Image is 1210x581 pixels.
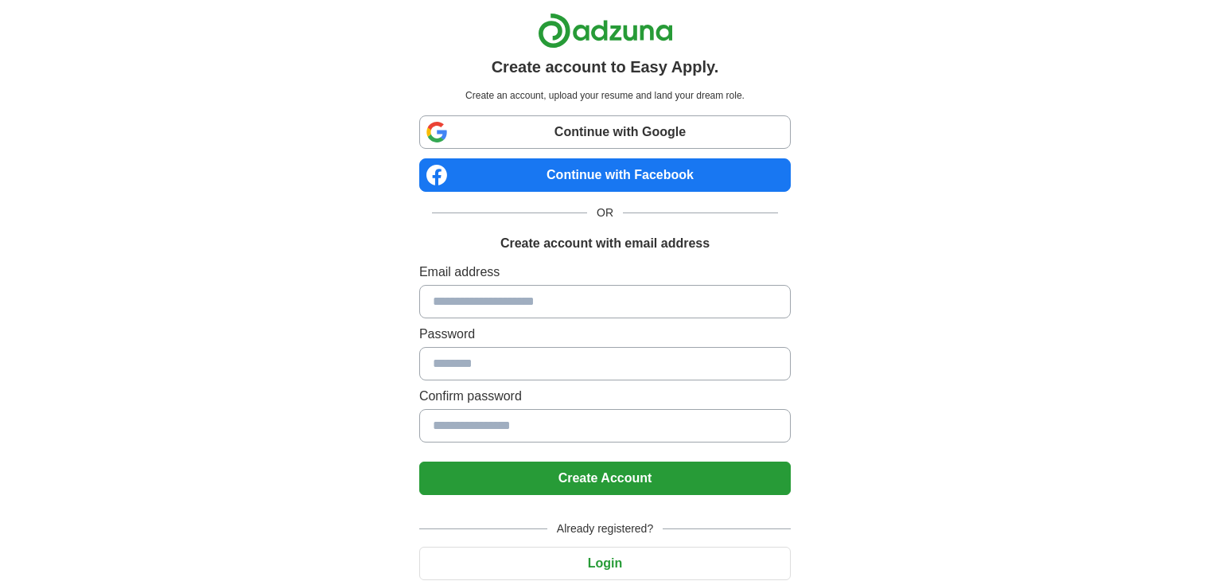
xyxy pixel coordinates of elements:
label: Password [419,325,791,344]
button: Create Account [419,462,791,495]
img: Adzuna logo [538,13,673,49]
label: Email address [419,263,791,282]
span: OR [587,205,623,221]
label: Confirm password [419,387,791,406]
a: Login [419,556,791,570]
p: Create an account, upload your resume and land your dream role. [422,88,788,103]
h1: Create account to Easy Apply. [492,55,719,79]
span: Already registered? [547,521,663,537]
button: Login [419,547,791,580]
h1: Create account with email address [500,234,710,253]
a: Continue with Facebook [419,158,791,192]
a: Continue with Google [419,115,791,149]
